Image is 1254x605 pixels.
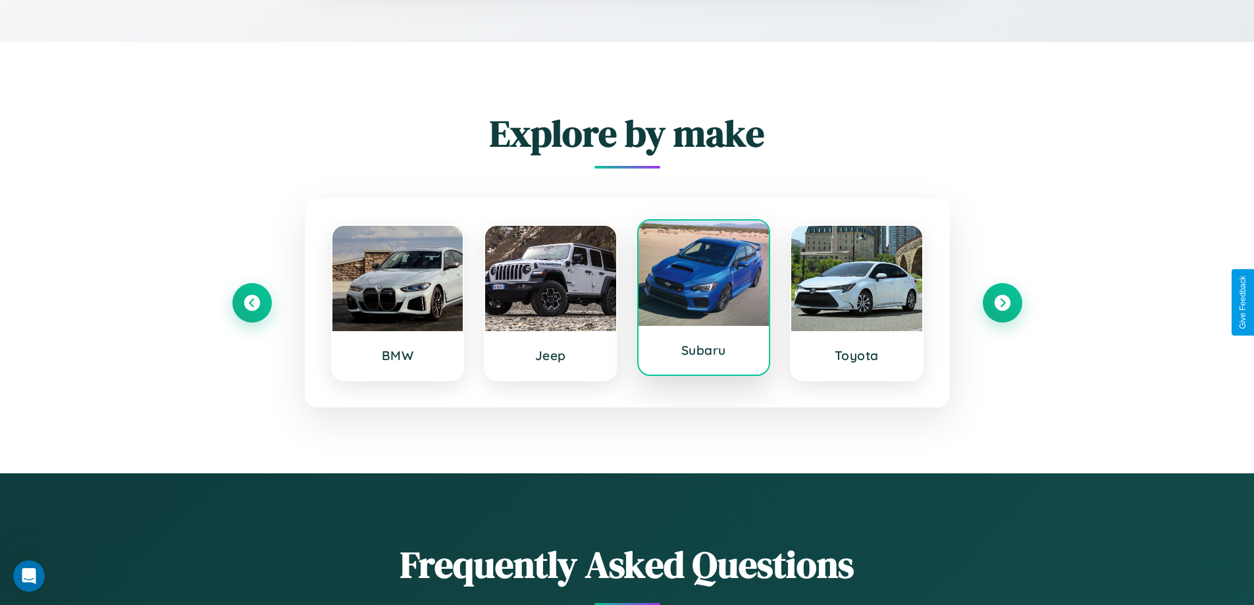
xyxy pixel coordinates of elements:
h3: BMW [346,348,450,363]
h3: Jeep [498,348,603,363]
h2: Explore by make [232,108,1022,159]
iframe: Intercom live chat [13,560,45,592]
h3: Toyota [804,348,909,363]
h2: Frequently Asked Questions [232,539,1022,590]
h3: Subaru [652,342,756,358]
div: Give Feedback [1238,276,1247,329]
